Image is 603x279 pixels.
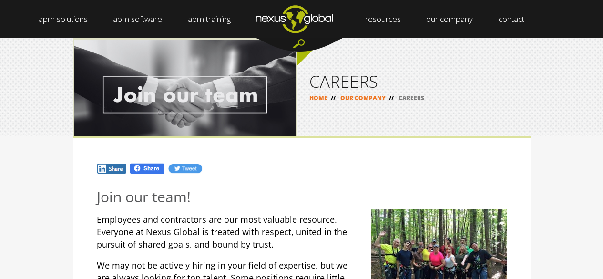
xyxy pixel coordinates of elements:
[386,94,397,102] span: //
[327,94,339,102] span: //
[129,163,165,175] img: Fb.png
[309,94,327,102] a: HOME
[168,163,202,174] img: Tw.jpg
[97,163,127,174] img: In.jpg
[97,213,507,250] p: Employees and contractors are our most valuable resource. Everyone at Nexus Global is treated wit...
[340,94,386,102] a: OUR COMPANY
[97,187,191,207] span: Join our team!
[309,73,518,90] h1: CAREERS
